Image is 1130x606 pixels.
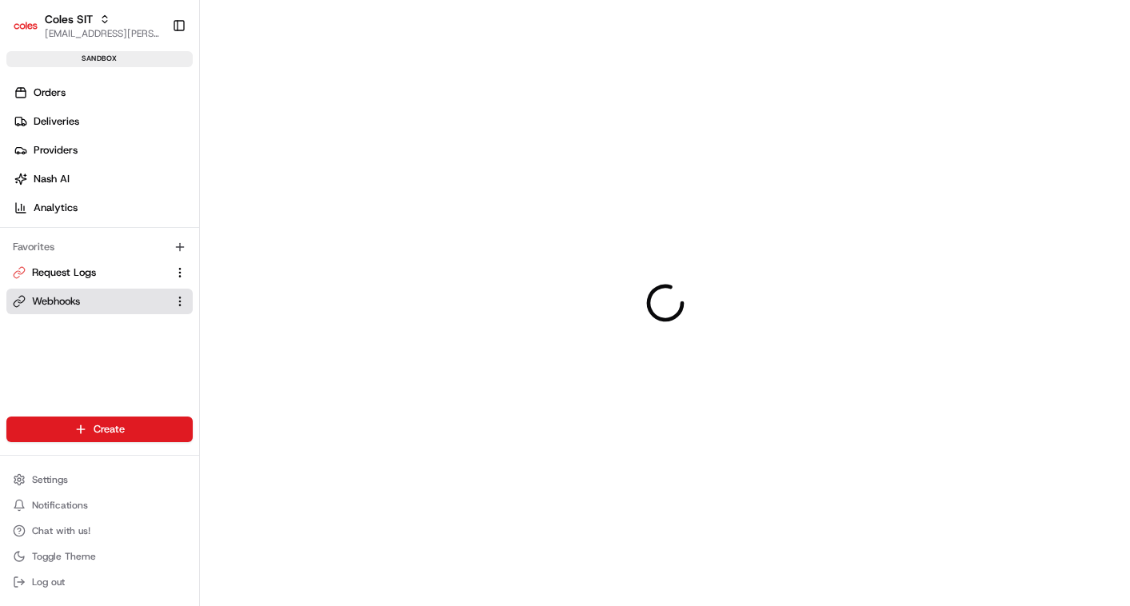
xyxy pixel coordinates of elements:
span: Chat with us! [32,524,90,537]
a: Request Logs [13,265,167,280]
button: Webhooks [6,289,193,314]
span: Analytics [34,201,78,215]
button: Settings [6,468,193,491]
span: Log out [32,576,65,588]
button: Log out [6,571,193,593]
span: Webhooks [32,294,80,309]
span: Orders [34,86,66,100]
a: Deliveries [6,109,199,134]
span: Deliveries [34,114,79,129]
button: Coles SITColes SIT[EMAIL_ADDRESS][PERSON_NAME][PERSON_NAME][DOMAIN_NAME] [6,6,166,45]
span: Notifications [32,499,88,512]
button: Coles SIT [45,11,93,27]
a: Nash AI [6,166,199,192]
button: Notifications [6,494,193,516]
span: Nash AI [34,172,70,186]
button: [EMAIL_ADDRESS][PERSON_NAME][PERSON_NAME][DOMAIN_NAME] [45,27,159,40]
button: Chat with us! [6,520,193,542]
span: Create [94,422,125,437]
button: Create [6,417,193,442]
span: Request Logs [32,265,96,280]
span: Settings [32,473,68,486]
span: Providers [34,143,78,157]
button: Toggle Theme [6,545,193,568]
a: Webhooks [13,294,167,309]
a: Analytics [6,195,199,221]
button: Request Logs [6,260,193,285]
div: Favorites [6,234,193,260]
span: Toggle Theme [32,550,96,563]
a: Providers [6,138,199,163]
div: sandbox [6,51,193,67]
img: Coles SIT [13,13,38,38]
a: Orders [6,80,199,106]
